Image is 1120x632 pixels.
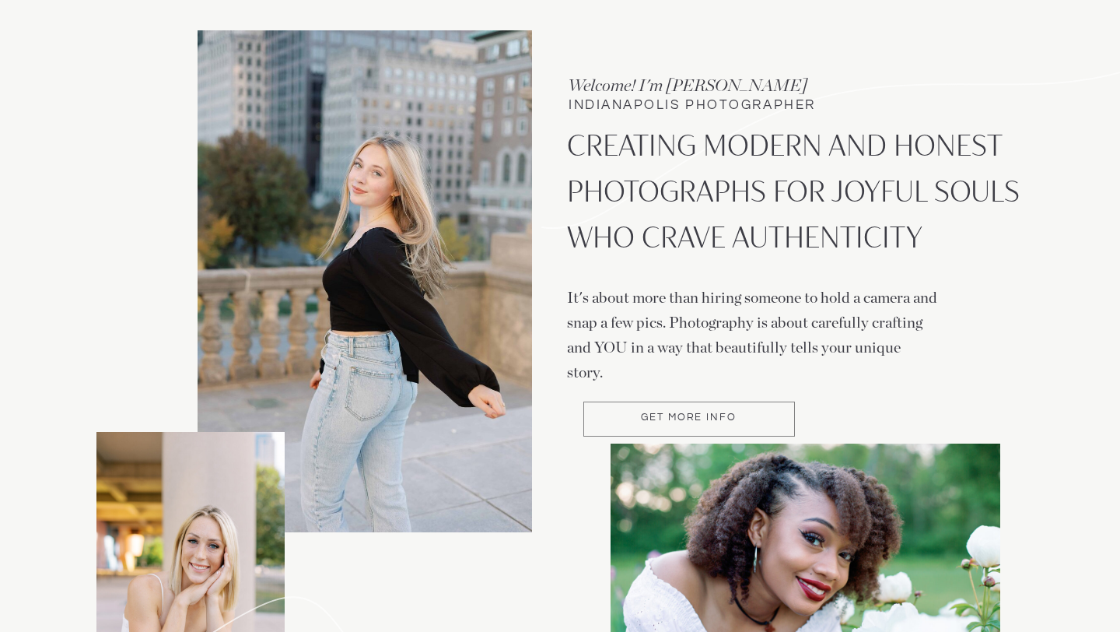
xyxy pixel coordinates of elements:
[567,286,939,377] p: It's about more than hiring someone to hold a camera and snap a few pics. Photography is about ca...
[569,99,886,116] h1: INDIANAPOLIS PHOTOGRAPHER
[583,413,794,426] a: Get more Info
[567,122,1026,276] p: CREATING MODERN AND HONEST PHOTOGRAPHS FOR JOYFUL SOULS WHO CRAVE AUTHENTICITY
[568,73,859,97] h3: Welcome! I'm [PERSON_NAME]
